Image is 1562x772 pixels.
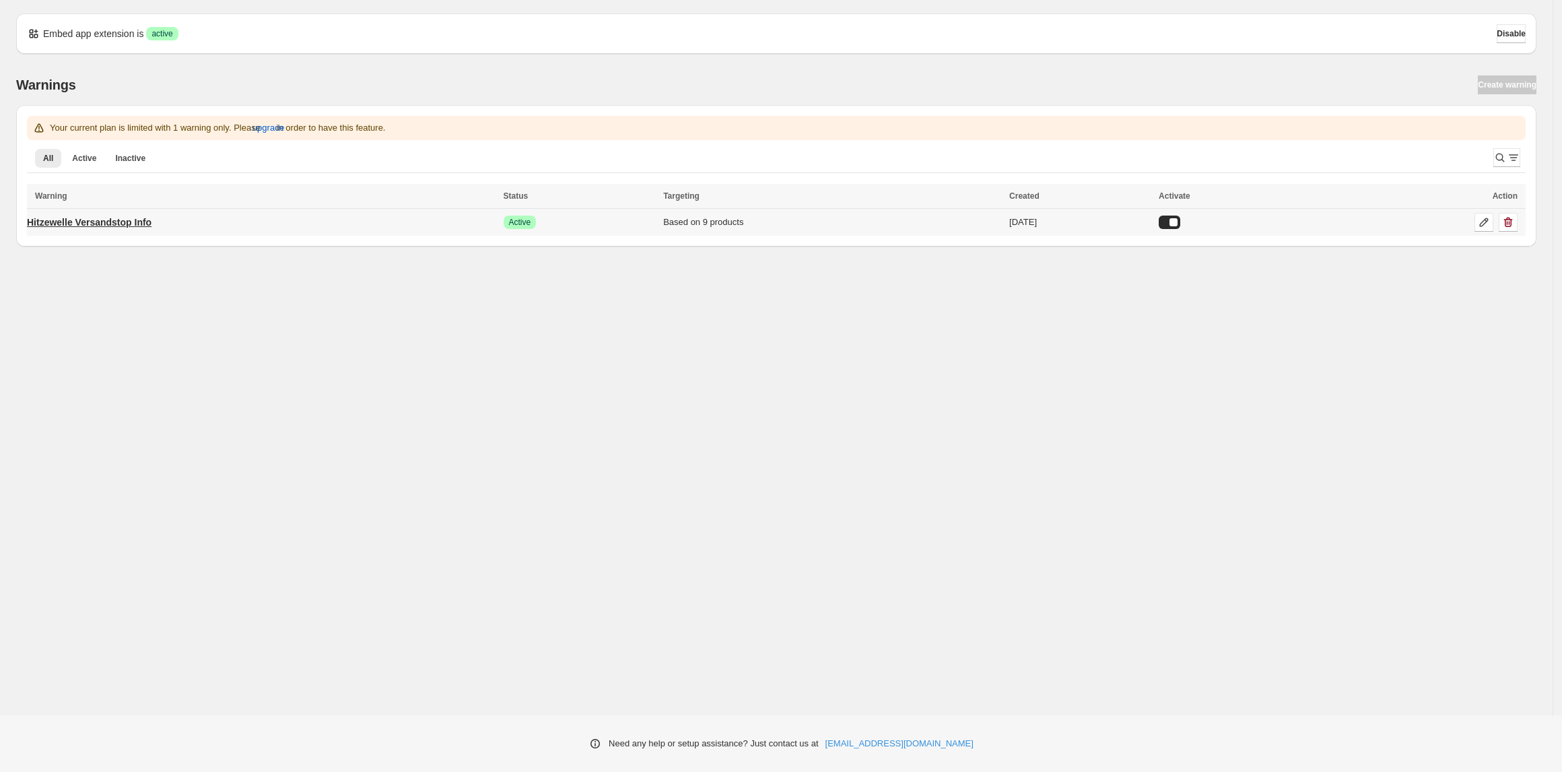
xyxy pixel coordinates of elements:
[252,121,285,135] span: upgrade
[35,191,67,201] span: Warning
[1497,24,1526,43] button: Disable
[1009,216,1151,229] div: [DATE]
[509,217,531,228] span: Active
[43,153,53,164] span: All
[16,77,76,93] h2: Warnings
[1493,148,1520,167] button: Search and filter results
[72,153,96,164] span: Active
[1159,191,1190,201] span: Activate
[252,117,285,139] button: upgrade
[27,216,151,229] p: Hitzewelle Versandstop Info
[27,212,151,233] a: Hitzewelle Versandstop Info
[663,216,1001,229] div: Based on 9 products
[504,191,529,201] span: Status
[115,153,145,164] span: Inactive
[151,28,172,39] span: active
[50,121,385,135] p: Your current plan is limited with 1 warning only. Please in order to have this feature.
[825,737,974,750] a: [EMAIL_ADDRESS][DOMAIN_NAME]
[1497,28,1526,39] span: Disable
[1493,191,1518,201] span: Action
[1009,191,1040,201] span: Created
[663,191,700,201] span: Targeting
[43,27,143,40] p: Embed app extension is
